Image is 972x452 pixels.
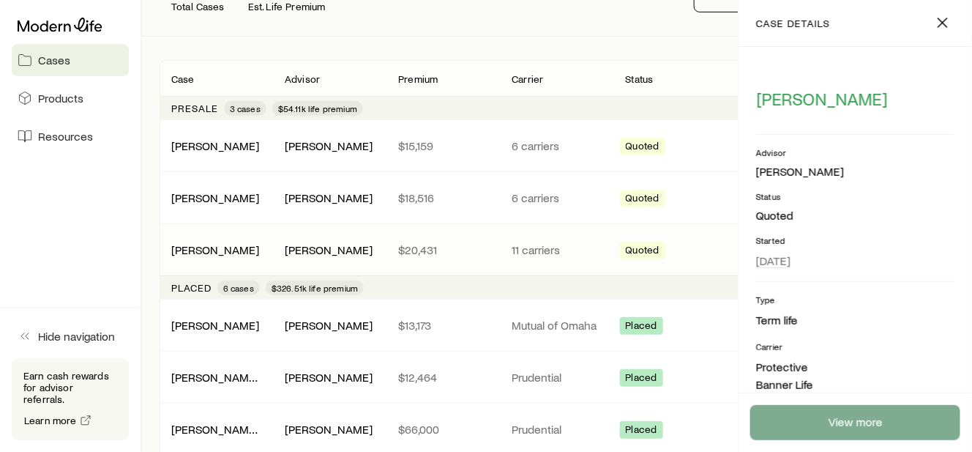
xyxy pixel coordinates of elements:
[512,242,602,257] p: 11 carriers
[38,129,93,144] span: Resources
[756,253,790,268] span: [DATE]
[248,1,326,12] p: Est. Life Premium
[23,370,117,405] p: Earn cash rewards for advisor referrals.
[512,370,602,385] p: Prudential
[398,73,438,85] p: Premium
[512,73,543,85] p: Carrier
[12,82,129,114] a: Products
[285,242,373,258] div: [PERSON_NAME]
[756,294,954,305] p: Type
[38,53,70,67] span: Cases
[398,242,488,257] p: $20,431
[398,190,488,205] p: $18,516
[24,415,77,426] span: Learn more
[171,318,259,333] div: [PERSON_NAME]
[285,190,373,206] div: [PERSON_NAME]
[38,329,115,344] span: Hide navigation
[171,103,218,114] p: Presale
[756,147,954,158] p: Advisor
[223,282,254,294] span: 6 cases
[626,244,659,259] span: Quoted
[12,44,129,76] a: Cases
[756,190,954,202] p: Status
[230,103,261,114] span: 3 cases
[756,341,954,352] p: Carrier
[285,138,373,154] div: [PERSON_NAME]
[626,73,654,85] p: Status
[171,370,261,385] div: [PERSON_NAME], Munya
[756,234,954,246] p: Started
[398,370,488,385] p: $12,464
[626,319,657,335] span: Placed
[756,18,830,29] p: case details
[171,190,259,204] a: [PERSON_NAME]
[756,88,889,111] button: [PERSON_NAME]
[12,120,129,152] a: Resources
[12,320,129,352] button: Hide navigation
[171,190,259,206] div: [PERSON_NAME]
[171,282,212,294] p: Placed
[171,422,261,437] div: [PERSON_NAME] & [PERSON_NAME]
[756,311,954,329] li: Term life
[278,103,357,114] span: $54.11k life premium
[626,140,659,155] span: Quoted
[285,370,373,385] div: [PERSON_NAME]
[285,422,373,437] div: [PERSON_NAME]
[285,73,320,85] p: Advisor
[171,242,259,258] div: [PERSON_NAME]
[12,358,129,440] div: Earn cash rewards for advisor referrals.Learn more
[398,422,488,437] p: $66,000
[171,73,195,85] p: Case
[272,282,358,294] span: $326.51k life premium
[756,358,954,376] li: Protective
[171,138,259,154] div: [PERSON_NAME]
[285,318,373,333] div: [PERSON_NAME]
[626,371,657,387] span: Placed
[512,138,602,153] p: 6 carriers
[756,376,954,393] li: Banner Life
[398,138,488,153] p: $15,159
[750,405,960,440] a: View more
[757,89,888,109] span: [PERSON_NAME]
[171,318,259,332] a: [PERSON_NAME]
[512,190,602,205] p: 6 carriers
[171,422,360,436] a: [PERSON_NAME] & [PERSON_NAME]
[398,318,488,333] p: $13,173
[756,208,954,223] p: Quoted
[171,370,296,384] a: [PERSON_NAME], Munya
[626,423,657,439] span: Placed
[512,422,602,437] p: Prudential
[756,164,844,179] div: [PERSON_NAME]
[626,192,659,207] span: Quoted
[171,1,225,12] p: Total Cases
[512,318,602,333] p: Mutual of Omaha
[171,138,259,152] a: [PERSON_NAME]
[38,91,83,105] span: Products
[171,242,259,256] a: [PERSON_NAME]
